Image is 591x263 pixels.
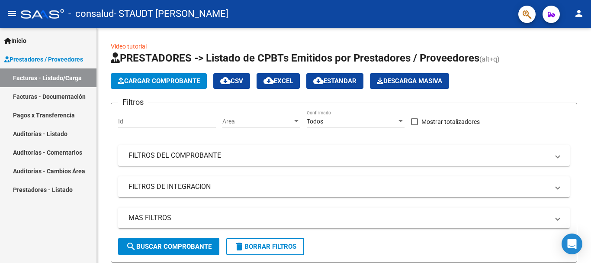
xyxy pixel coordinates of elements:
[370,73,449,89] app-download-masive: Descarga masiva de comprobantes (adjuntos)
[118,208,570,228] mat-expansion-panel-header: MAS FILTROS
[111,52,479,64] span: PRESTADORES -> Listado de CPBTs Emitidos por Prestadores / Proveedores
[313,77,357,85] span: Estandar
[128,182,549,192] mat-panel-title: FILTROS DE INTEGRACION
[118,145,570,166] mat-expansion-panel-header: FILTROS DEL COMPROBANTE
[377,77,442,85] span: Descarga Masiva
[234,243,296,250] span: Borrar Filtros
[479,55,500,63] span: (alt+q)
[307,118,323,125] span: Todos
[421,117,480,127] span: Mostrar totalizadores
[234,241,244,252] mat-icon: delete
[128,213,549,223] mat-panel-title: MAS FILTROS
[213,73,250,89] button: CSV
[126,243,212,250] span: Buscar Comprobante
[114,4,228,23] span: - STAUDT [PERSON_NAME]
[111,43,147,50] a: Video tutorial
[4,36,26,45] span: Inicio
[111,73,207,89] button: Cargar Comprobante
[7,8,17,19] mat-icon: menu
[220,75,231,86] mat-icon: cloud_download
[257,73,300,89] button: EXCEL
[263,75,274,86] mat-icon: cloud_download
[226,238,304,255] button: Borrar Filtros
[118,96,148,108] h3: Filtros
[562,234,582,254] div: Open Intercom Messenger
[306,73,363,89] button: Estandar
[574,8,584,19] mat-icon: person
[118,238,219,255] button: Buscar Comprobante
[118,77,200,85] span: Cargar Comprobante
[263,77,293,85] span: EXCEL
[4,55,83,64] span: Prestadores / Proveedores
[220,77,243,85] span: CSV
[370,73,449,89] button: Descarga Masiva
[313,75,324,86] mat-icon: cloud_download
[118,176,570,197] mat-expansion-panel-header: FILTROS DE INTEGRACION
[126,241,136,252] mat-icon: search
[128,151,549,160] mat-panel-title: FILTROS DEL COMPROBANTE
[222,118,292,125] span: Area
[68,4,114,23] span: - consalud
